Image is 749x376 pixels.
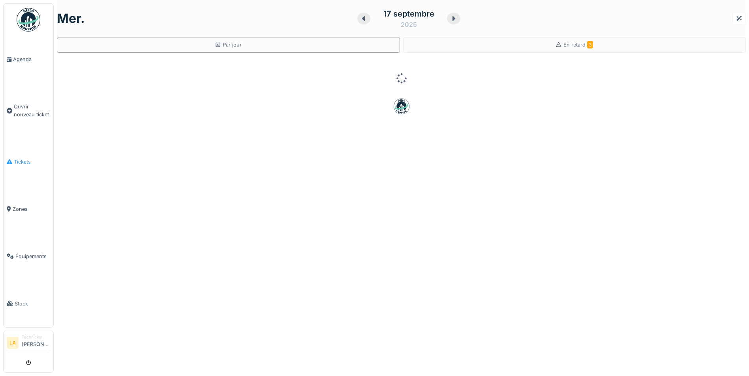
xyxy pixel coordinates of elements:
[563,42,593,48] span: En retard
[4,280,53,327] a: Stock
[13,56,50,63] span: Agenda
[14,158,50,166] span: Tickets
[22,334,50,340] div: Technicien
[7,334,50,353] a: LA Technicien[PERSON_NAME]
[4,233,53,280] a: Équipements
[15,253,50,260] span: Équipements
[4,138,53,185] a: Tickets
[587,41,593,48] span: 3
[7,337,19,349] li: LA
[401,20,417,29] div: 2025
[14,103,50,118] span: Ouvrir nouveau ticket
[215,41,242,48] div: Par jour
[57,11,85,26] h1: mer.
[4,185,53,233] a: Zones
[15,300,50,307] span: Stock
[383,8,434,20] div: 17 septembre
[22,334,50,351] li: [PERSON_NAME]
[17,8,40,32] img: Badge_color-CXgf-gQk.svg
[4,83,53,138] a: Ouvrir nouveau ticket
[394,99,409,114] img: badge-BVDL4wpA.svg
[4,36,53,83] a: Agenda
[13,205,50,213] span: Zones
